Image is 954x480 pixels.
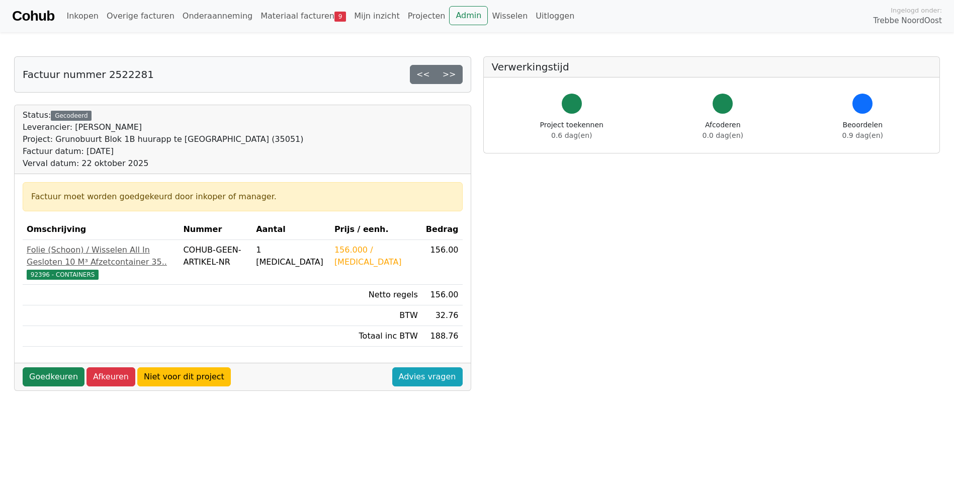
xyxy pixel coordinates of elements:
div: Factuur datum: [DATE] [23,145,304,157]
a: Wisselen [488,6,532,26]
span: 0.6 dag(en) [551,131,592,139]
h5: Verwerkingstijd [492,61,932,73]
td: 156.00 [422,240,463,285]
div: Afcoderen [703,120,743,141]
div: 1 [MEDICAL_DATA] [256,244,326,268]
a: Goedkeuren [23,367,84,386]
span: Ingelogd onder: [891,6,942,15]
td: 32.76 [422,305,463,326]
span: 0.9 dag(en) [842,131,883,139]
td: BTW [330,305,422,326]
a: Uitloggen [532,6,578,26]
th: Nummer [179,219,252,240]
div: Project toekennen [540,120,603,141]
td: 156.00 [422,285,463,305]
td: 188.76 [422,326,463,347]
td: Totaal inc BTW [330,326,422,347]
a: Overige facturen [103,6,179,26]
div: Project: Grunobuurt Blok 1B huurapp te [GEOGRAPHIC_DATA] (35051) [23,133,304,145]
div: Leverancier: [PERSON_NAME] [23,121,304,133]
div: Gecodeerd [51,111,92,121]
a: << [410,65,437,84]
a: Cohub [12,4,54,28]
span: 0.0 dag(en) [703,131,743,139]
a: Afkeuren [86,367,135,386]
th: Aantal [252,219,330,240]
a: Inkopen [62,6,102,26]
a: >> [436,65,463,84]
th: Bedrag [422,219,463,240]
div: 156.000 / [MEDICAL_DATA] [334,244,418,268]
a: Onderaanneming [179,6,256,26]
div: Folie (Schoon) / Wisselen All In Gesloten 10 M³ Afzetcontainer 35.. [27,244,175,268]
a: Folie (Schoon) / Wisselen All In Gesloten 10 M³ Afzetcontainer 35..92396 - CONTAINERS [27,244,175,280]
td: COHUB-GEEN-ARTIKEL-NR [179,240,252,285]
div: Factuur moet worden goedgekeurd door inkoper of manager. [31,191,454,203]
a: Admin [449,6,488,25]
h5: Factuur nummer 2522281 [23,68,154,81]
th: Omschrijving [23,219,179,240]
div: Verval datum: 22 oktober 2025 [23,157,304,170]
span: Trebbe NoordOost [874,15,942,27]
a: Advies vragen [392,367,463,386]
a: Projecten [404,6,450,26]
td: Netto regels [330,285,422,305]
div: Beoordelen [842,120,883,141]
a: Niet voor dit project [137,367,231,386]
span: 92396 - CONTAINERS [27,270,99,280]
th: Prijs / eenh. [330,219,422,240]
div: Status: [23,109,304,170]
a: Mijn inzicht [350,6,404,26]
span: 9 [334,12,346,22]
a: Materiaal facturen9 [256,6,350,26]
